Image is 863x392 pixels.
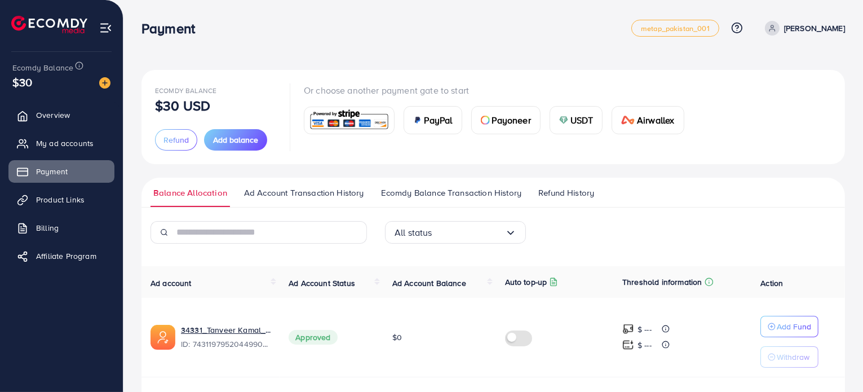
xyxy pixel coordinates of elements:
span: Approved [289,330,337,345]
a: Billing [8,217,114,239]
img: card [413,116,422,125]
a: Product Links [8,188,114,211]
span: Ad account [151,278,192,289]
span: $30 [12,74,32,90]
span: Ad Account Balance [392,278,466,289]
img: menu [99,21,112,34]
a: metap_pakistan_001 [631,20,719,37]
span: Affiliate Program [36,250,96,262]
span: Ad Account Status [289,278,355,289]
span: ID: 7431197952044990481 [181,338,271,350]
p: Withdraw [777,350,809,364]
a: My ad accounts [8,132,114,155]
a: Payment [8,160,114,183]
span: Product Links [36,194,85,205]
span: Refund [163,134,189,146]
a: cardUSDT [550,106,603,134]
span: My ad accounts [36,138,94,149]
p: Auto top-up [505,275,547,289]
span: All status [395,224,432,241]
div: <span class='underline'>34331_Tanveer Kamal_1730210609857</span></br>7431197952044990481 [181,324,271,350]
span: Ecomdy Balance Transaction History [381,187,521,199]
button: Refund [155,129,197,151]
a: cardAirwallex [612,106,684,134]
p: $ --- [638,323,652,336]
p: [PERSON_NAME] [784,21,845,35]
iframe: Chat [815,341,855,384]
span: Ecomdy Balance [12,62,73,73]
img: logo [11,16,87,33]
a: Affiliate Program [8,245,114,267]
span: $0 [392,332,402,343]
a: cardPayoneer [471,106,541,134]
p: $ --- [638,338,652,352]
img: card [621,116,635,125]
span: Airwallex [637,113,674,127]
p: Add Fund [777,320,811,333]
span: metap_pakistan_001 [641,25,710,32]
p: $30 USD [155,99,210,112]
a: 34331_Tanveer Kamal_1730210609857 [181,324,271,336]
button: Withdraw [760,346,818,368]
img: top-up amount [622,323,634,335]
span: Payment [36,166,68,177]
a: cardPayPal [404,106,462,134]
a: card [304,107,395,134]
button: Add Fund [760,316,818,337]
img: ic-ads-acc.e4c84228.svg [151,325,175,350]
span: Payoneer [492,113,531,127]
img: card [308,108,391,133]
span: Add balance [213,134,258,146]
span: PayPal [424,113,453,127]
span: Ad Account Transaction History [244,187,364,199]
img: card [481,116,490,125]
span: Balance Allocation [153,187,227,199]
span: Action [760,278,783,289]
div: Search for option [385,221,526,244]
a: Overview [8,104,114,126]
span: Ecomdy Balance [155,86,216,95]
span: Billing [36,222,59,234]
img: image [99,77,110,89]
img: top-up amount [622,339,634,351]
a: [PERSON_NAME] [760,21,845,36]
span: USDT [570,113,594,127]
p: Threshold information [622,275,702,289]
span: Overview [36,109,70,121]
img: card [559,116,568,125]
h3: Payment [141,20,204,37]
span: Refund History [538,187,594,199]
p: Or choose another payment gate to start [304,83,693,97]
input: Search for option [432,224,505,241]
button: Add balance [204,129,267,151]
